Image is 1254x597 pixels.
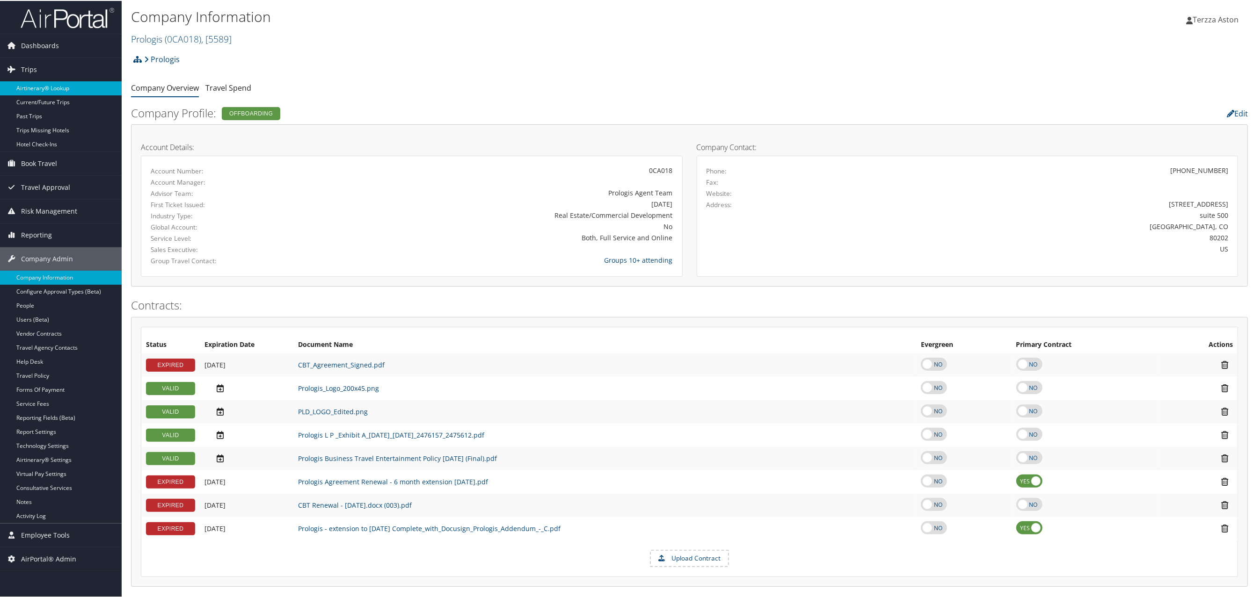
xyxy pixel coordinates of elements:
div: Add/Edit Date [204,429,289,439]
span: [DATE] [204,500,226,509]
span: Company Admin [21,246,73,270]
th: Primary Contract [1012,336,1160,352]
div: Add/Edit Date [204,382,289,392]
a: Company Overview [131,82,199,92]
div: US [840,243,1228,253]
div: Both, Full Service and Online [329,232,673,242]
label: First Ticket Issued: [151,199,315,209]
h2: Company Profile: [131,104,871,120]
div: suite 500 [840,209,1228,219]
span: [DATE] [204,523,226,532]
span: Travel Approval [21,175,70,198]
img: airportal-logo.png [21,6,114,28]
label: Website: [707,188,732,197]
span: ( 0CA018 ) [165,32,201,44]
i: Remove Contract [1217,359,1233,369]
span: Dashboards [21,33,59,57]
div: EXPIRED [146,521,195,534]
div: VALID [146,451,195,464]
th: Document Name [293,336,916,352]
a: Prologis [131,32,232,44]
div: Offboarding [222,106,280,119]
a: Travel Spend [205,82,251,92]
div: 0CA018 [329,165,673,174]
div: [PHONE_NUMBER] [1170,165,1228,174]
label: Upload Contract [651,550,728,566]
div: Add/Edit Date [204,453,289,462]
span: AirPortal® Admin [21,547,76,570]
div: EXPIRED [146,498,195,511]
label: Service Level: [151,233,315,242]
div: VALID [146,404,195,417]
span: Reporting [21,223,52,246]
h2: Contracts: [131,296,1248,312]
i: Remove Contract [1217,429,1233,439]
div: [GEOGRAPHIC_DATA], CO [840,221,1228,230]
a: Prologis - extension to [DATE] Complete_with_Docusign_Prologis_Addendum_-_C.pdf [298,523,561,532]
div: Add/Edit Date [204,500,289,509]
div: Add/Edit Date [204,524,289,532]
i: Remove Contract [1217,523,1233,532]
label: Advisor Team: [151,188,315,197]
label: Group Travel Contact: [151,255,315,265]
h4: Company Contact: [697,143,1239,150]
a: Prologis_Logo_200x45.png [298,383,379,392]
label: Phone: [707,165,727,175]
a: Terzza Aston [1186,5,1248,33]
a: Edit [1227,108,1248,118]
label: Address: [707,199,732,209]
a: Prologis Agreement Renewal - 6 month extension [DATE].pdf [298,476,488,485]
div: [STREET_ADDRESS] [840,198,1228,208]
span: Book Travel [21,151,57,174]
a: Prologis L P _Exhibit A_[DATE]_[DATE]_2476157_2475612.pdf [298,430,484,439]
a: CBT_Agreement_Signed.pdf [298,360,385,368]
label: Global Account: [151,222,315,231]
span: , [ 5589 ] [201,32,232,44]
div: Add/Edit Date [204,477,289,485]
a: PLD_LOGO_Edited.png [298,406,368,415]
i: Remove Contract [1217,476,1233,486]
div: Add/Edit Date [204,360,289,368]
i: Remove Contract [1217,499,1233,509]
i: Remove Contract [1217,406,1233,416]
span: Employee Tools [21,523,70,546]
label: Sales Executive: [151,244,315,253]
a: Prologis [144,49,180,68]
span: Terzza Aston [1193,14,1239,24]
div: [DATE] [329,198,673,208]
label: Industry Type: [151,210,315,220]
div: No [329,221,673,230]
div: EXPIRED [146,475,195,488]
div: Prologis Agent Team [329,187,673,197]
div: Add/Edit Date [204,406,289,416]
label: Account Number: [151,165,315,175]
h1: Company Information [131,6,875,26]
a: Prologis Business Travel Entertainment Policy [DATE] (Final).pdf [298,453,497,462]
span: Trips [21,57,37,80]
div: VALID [146,428,195,441]
span: [DATE] [204,476,226,485]
i: Remove Contract [1217,453,1233,462]
i: Remove Contract [1217,382,1233,392]
h4: Account Details: [141,143,683,150]
a: CBT Renewal - [DATE].docx (003).pdf [298,500,412,509]
th: Expiration Date [200,336,293,352]
div: Real Estate/Commercial Development [329,209,673,219]
label: Account Manager: [151,177,315,186]
div: 80202 [840,232,1228,242]
th: Evergreen [916,336,1012,352]
th: Actions [1160,336,1238,352]
div: EXPIRED [146,358,195,371]
span: [DATE] [204,360,226,368]
label: Fax: [707,177,719,186]
span: Risk Management [21,199,77,222]
a: Groups 10+ attending [605,255,673,264]
th: Status [141,336,200,352]
div: VALID [146,381,195,394]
